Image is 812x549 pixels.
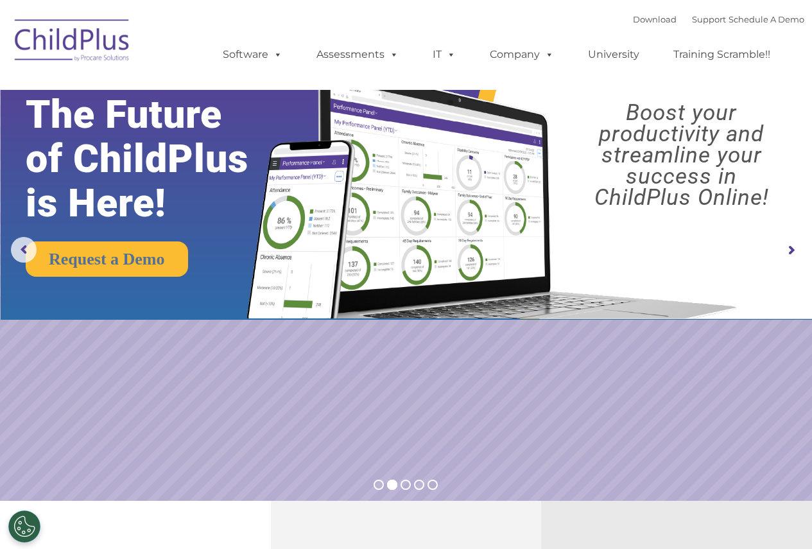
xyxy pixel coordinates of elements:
[633,14,804,24] font: |
[729,14,804,24] a: Schedule A Demo
[26,92,285,225] rs-layer: The Future of ChildPlus is Here!
[420,42,469,67] a: IT
[178,85,218,94] span: Last name
[304,42,411,67] a: Assessments
[633,14,677,24] a: Download
[661,42,783,67] a: Training Scramble!!
[477,42,567,67] a: Company
[575,42,652,67] a: University
[178,137,233,147] span: Phone number
[26,241,188,277] a: Request a Demo
[8,510,40,543] button: Cookies Settings
[692,14,726,24] a: Support
[210,42,295,67] a: Software
[8,10,137,74] img: ChildPlus by Procare Solutions
[561,102,802,208] rs-layer: Boost your productivity and streamline your success in ChildPlus Online!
